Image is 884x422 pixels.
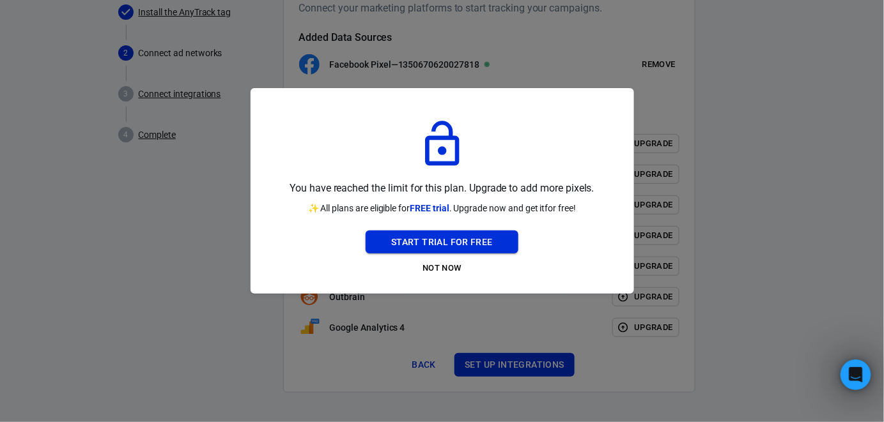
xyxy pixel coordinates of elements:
[366,259,518,278] button: Not Now
[841,359,871,390] iframe: Intercom live chat
[366,230,518,254] button: Start Trial For Free
[410,203,449,213] span: FREE trial
[308,202,577,215] p: ✨ All plans are eligible for . Upgrade now and get it for free!
[290,180,594,197] p: You have reached the limit for this plan. Upgrade to add more pixels.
